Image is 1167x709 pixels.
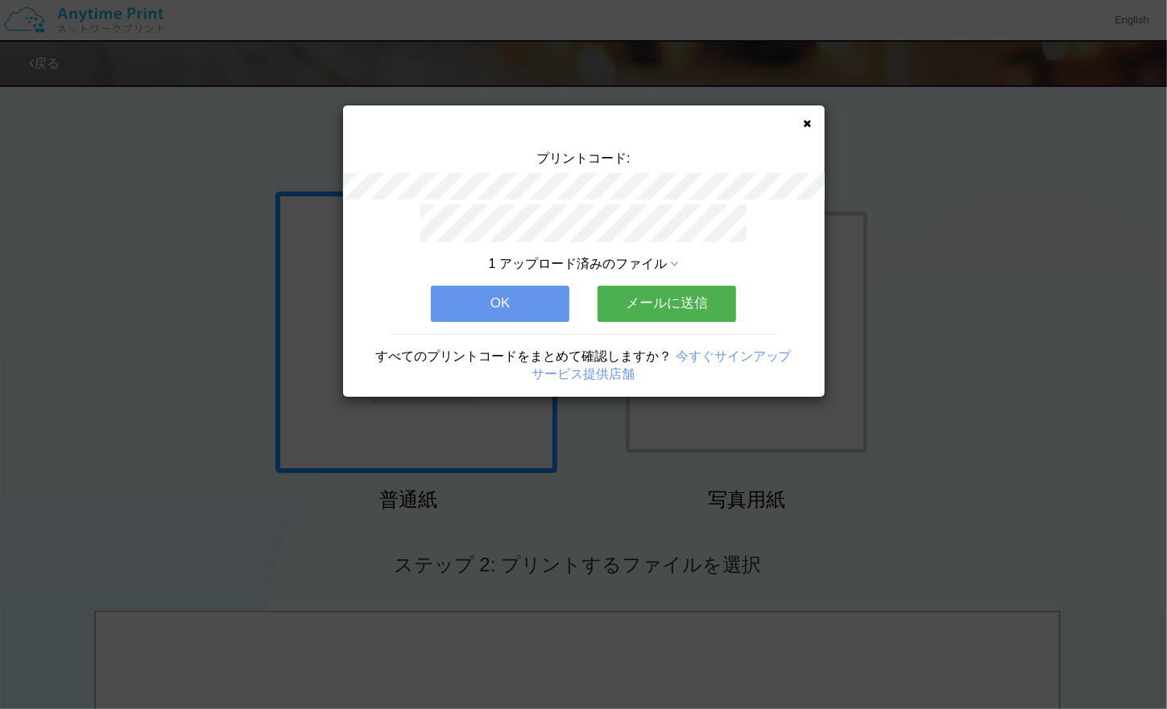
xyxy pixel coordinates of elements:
span: 1 アップロード済みのファイル [489,257,667,270]
span: すべてのプリントコードをまとめて確認しますか？ [375,349,672,363]
a: 今すぐサインアップ [676,349,792,363]
button: OK [431,286,569,321]
button: メールに送信 [598,286,736,321]
span: プリントコード: [536,151,630,165]
a: サービス提供店舗 [532,367,635,381]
